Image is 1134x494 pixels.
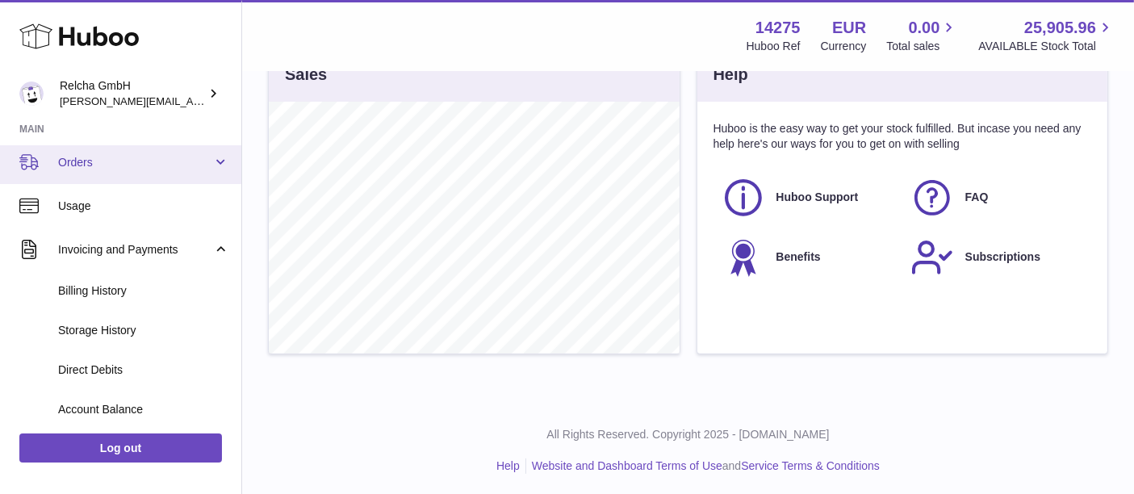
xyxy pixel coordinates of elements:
[532,459,722,472] a: Website and Dashboard Terms of Use
[58,362,229,378] span: Direct Debits
[821,39,867,54] div: Currency
[776,190,859,205] span: Huboo Support
[58,323,229,338] span: Storage History
[496,459,520,472] a: Help
[832,17,866,39] strong: EUR
[255,427,1121,442] p: All Rights Reserved. Copyright 2025 - [DOMAIN_NAME]
[58,402,229,417] span: Account Balance
[741,459,880,472] a: Service Terms & Conditions
[965,190,989,205] span: FAQ
[60,94,324,107] span: [PERSON_NAME][EMAIL_ADDRESS][DOMAIN_NAME]
[909,17,940,39] span: 0.00
[910,236,1083,279] a: Subscriptions
[58,199,229,214] span: Usage
[19,433,222,463] a: Log out
[60,78,205,109] div: Relcha GmbH
[722,236,894,279] a: Benefits
[58,242,212,257] span: Invoicing and Payments
[58,283,229,299] span: Billing History
[978,39,1115,54] span: AVAILABLE Stock Total
[722,176,894,220] a: Huboo Support
[526,458,880,474] li: and
[978,17,1115,54] a: 25,905.96 AVAILABLE Stock Total
[886,39,958,54] span: Total sales
[58,155,212,170] span: Orders
[285,64,327,86] h3: Sales
[910,176,1083,220] a: FAQ
[886,17,958,54] a: 0.00 Total sales
[713,64,748,86] h3: Help
[776,249,821,265] span: Benefits
[747,39,801,54] div: Huboo Ref
[965,249,1040,265] span: Subscriptions
[1024,17,1096,39] span: 25,905.96
[19,82,44,106] img: rachel@consultprestige.com
[713,121,1092,152] p: Huboo is the easy way to get your stock fulfilled. But incase you need any help here's our ways f...
[755,17,801,39] strong: 14275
